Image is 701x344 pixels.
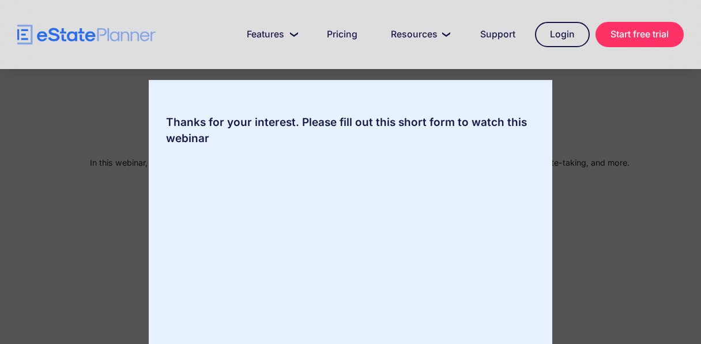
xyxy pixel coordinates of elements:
a: Resources [377,23,461,46]
a: Login [535,22,590,47]
a: Start free trial [596,22,684,47]
a: Features [233,23,307,46]
a: home [17,25,156,45]
a: Pricing [313,23,371,46]
a: Support [466,23,529,46]
div: Thanks for your interest. Please fill out this short form to watch this webinar [149,114,552,147]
